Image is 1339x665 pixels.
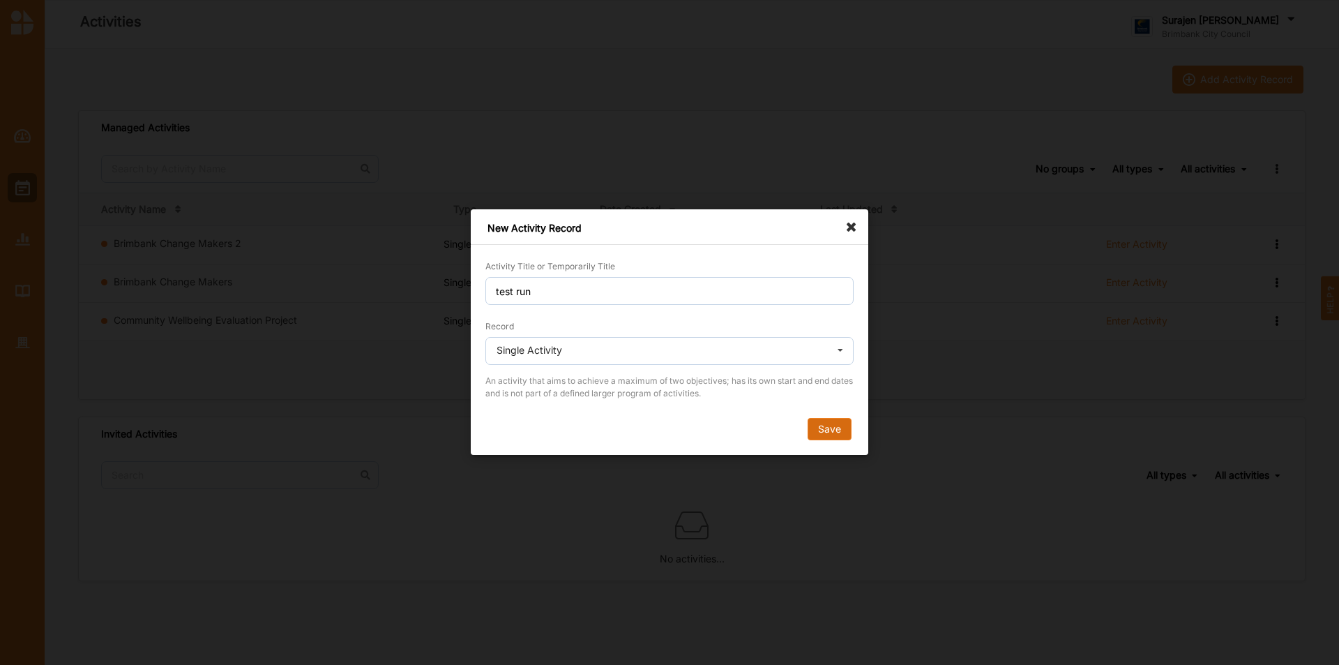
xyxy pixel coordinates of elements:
input: Title [485,277,854,305]
div: Single Activity [497,345,562,355]
div: New Activity Record [471,209,868,245]
label: Activity Title or Temporarily Title [485,261,615,272]
button: Save [808,419,852,441]
div: An activity that aims to achieve a maximum of two objectives; has its own start and end dates and... [485,375,854,400]
label: Record [485,321,514,332]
